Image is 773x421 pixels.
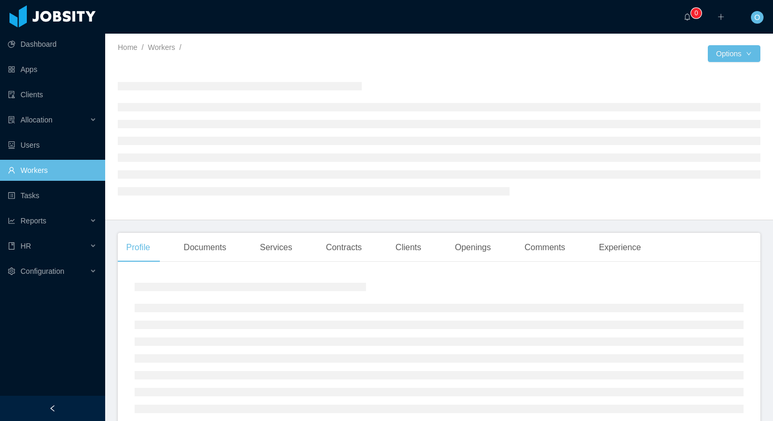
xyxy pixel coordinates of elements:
[21,267,64,275] span: Configuration
[708,45,760,62] button: Optionsicon: down
[175,233,235,262] div: Documents
[179,43,181,52] span: /
[118,43,137,52] a: Home
[141,43,144,52] span: /
[717,13,725,20] i: icon: plus
[21,217,46,225] span: Reports
[118,233,158,262] div: Profile
[8,242,15,250] i: icon: book
[516,233,574,262] div: Comments
[684,13,691,20] i: icon: bell
[387,233,430,262] div: Clients
[8,185,97,206] a: icon: profileTasks
[251,233,300,262] div: Services
[691,8,701,18] sup: 0
[21,116,53,124] span: Allocation
[8,116,15,124] i: icon: solution
[8,84,97,105] a: icon: auditClients
[591,233,649,262] div: Experience
[8,34,97,55] a: icon: pie-chartDashboard
[755,11,760,24] span: O
[8,268,15,275] i: icon: setting
[21,242,31,250] span: HR
[8,217,15,224] i: icon: line-chart
[8,59,97,80] a: icon: appstoreApps
[446,233,500,262] div: Openings
[318,233,370,262] div: Contracts
[8,160,97,181] a: icon: userWorkers
[148,43,175,52] a: Workers
[8,135,97,156] a: icon: robotUsers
